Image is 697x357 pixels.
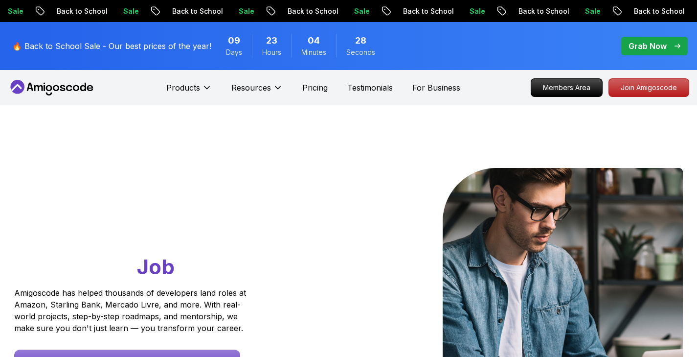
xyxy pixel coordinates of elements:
span: 23 Hours [266,34,277,48]
p: Back to School [508,6,575,16]
p: Sale [344,6,375,16]
p: 🔥 Back to School Sale - Our best prices of the year! [12,40,211,52]
a: Testimonials [347,82,393,94]
p: Join Amigoscode [609,79,689,96]
a: Members Area [531,78,603,97]
span: Hours [262,48,281,57]
a: For Business [412,82,460,94]
p: Sale [228,6,260,16]
p: Sale [113,6,144,16]
p: Products [166,82,200,94]
p: Members Area [531,79,602,96]
p: Sale [575,6,606,16]
span: 4 Minutes [308,34,320,48]
p: Sale [459,6,491,16]
a: Join Amigoscode [608,78,689,97]
span: Seconds [346,48,375,57]
p: Back to School [393,6,459,16]
span: 9 Days [228,34,240,48]
a: Pricing [302,82,328,94]
span: 28 Seconds [355,34,366,48]
span: Minutes [301,48,326,57]
button: Products [166,82,212,101]
p: Resources [231,82,271,94]
p: Back to School [624,6,690,16]
p: Back to School [277,6,344,16]
h1: Go From Learning to Hired: Master Java, Spring Boot & Cloud Skills That Get You the [14,168,284,281]
button: Resources [231,82,283,101]
p: Amigoscode has helped thousands of developers land roles at Amazon, Starling Bank, Mercado Livre,... [14,287,249,334]
span: Days [226,48,242,57]
span: Job [137,254,175,279]
p: Back to School [46,6,113,16]
p: Back to School [162,6,228,16]
p: Grab Now [629,40,667,52]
